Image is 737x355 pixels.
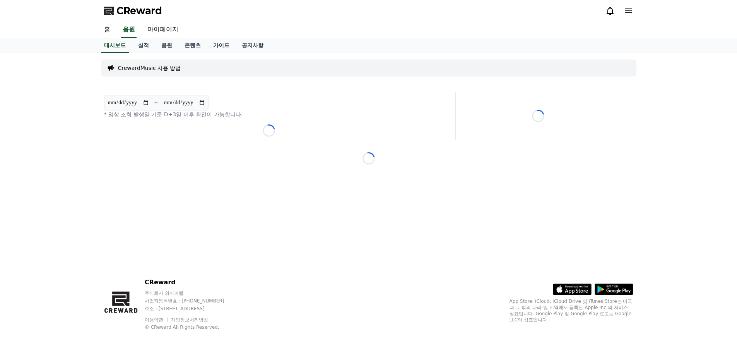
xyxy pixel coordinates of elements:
[118,64,181,72] a: CrewardMusic 사용 방법
[145,278,239,287] p: CReward
[104,110,434,118] p: * 영상 조회 발생일 기준 D+3일 이후 확인이 가능합니다.
[101,38,129,53] a: 대시보드
[236,38,270,53] a: 공지사항
[145,290,239,296] p: 주식회사 와이피랩
[155,38,178,53] a: 음원
[145,324,239,330] p: © CReward All Rights Reserved.
[116,5,162,17] span: CReward
[145,306,239,312] p: 주소 : [STREET_ADDRESS]
[154,98,159,107] p: ~
[121,22,137,38] a: 음원
[145,298,239,304] p: 사업자등록번호 : [PHONE_NUMBER]
[98,22,116,38] a: 홈
[178,38,207,53] a: 콘텐츠
[171,317,208,323] a: 개인정보처리방침
[141,22,185,38] a: 마이페이지
[207,38,236,53] a: 가이드
[510,298,633,323] p: App Store, iCloud, iCloud Drive 및 iTunes Store는 미국과 그 밖의 나라 및 지역에서 등록된 Apple Inc.의 서비스 상표입니다. Goo...
[145,317,169,323] a: 이용약관
[104,5,162,17] a: CReward
[132,38,155,53] a: 실적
